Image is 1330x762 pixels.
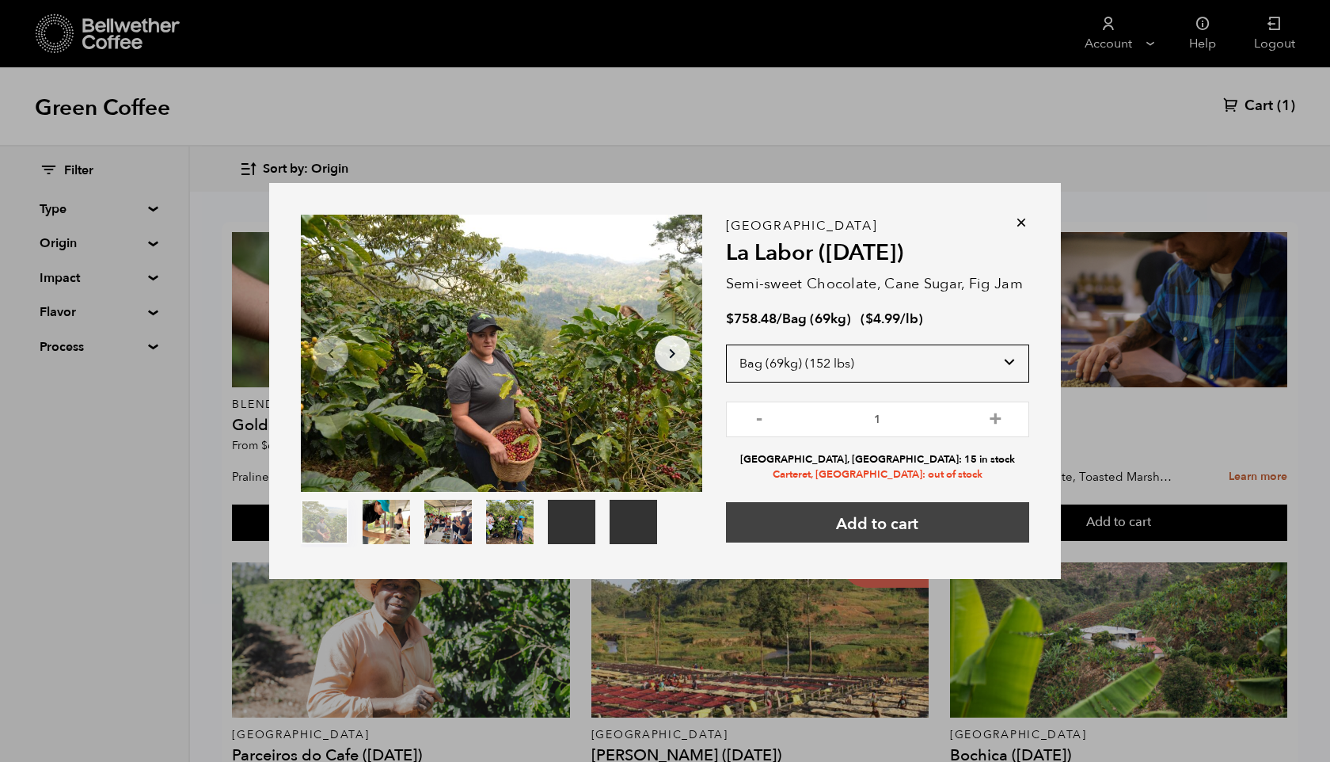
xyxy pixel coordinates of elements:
video: Your browser does not support the video tag. [548,500,595,544]
bdi: 758.48 [726,310,777,328]
h2: La Labor ([DATE]) [726,240,1029,267]
video: Your browser does not support the video tag. [610,500,657,544]
span: $ [865,310,873,328]
span: Bag (69kg) [782,310,851,328]
span: ( ) [861,310,923,328]
button: - [750,410,769,425]
span: $ [726,310,734,328]
p: Semi-sweet Chocolate, Cane Sugar, Fig Jam [726,273,1029,295]
span: / [777,310,782,328]
li: [GEOGRAPHIC_DATA], [GEOGRAPHIC_DATA]: 15 in stock [726,452,1029,467]
li: Carteret, [GEOGRAPHIC_DATA]: out of stock [726,467,1029,482]
span: /lb [900,310,918,328]
button: + [986,410,1005,425]
bdi: 4.99 [865,310,900,328]
button: Add to cart [726,502,1029,543]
